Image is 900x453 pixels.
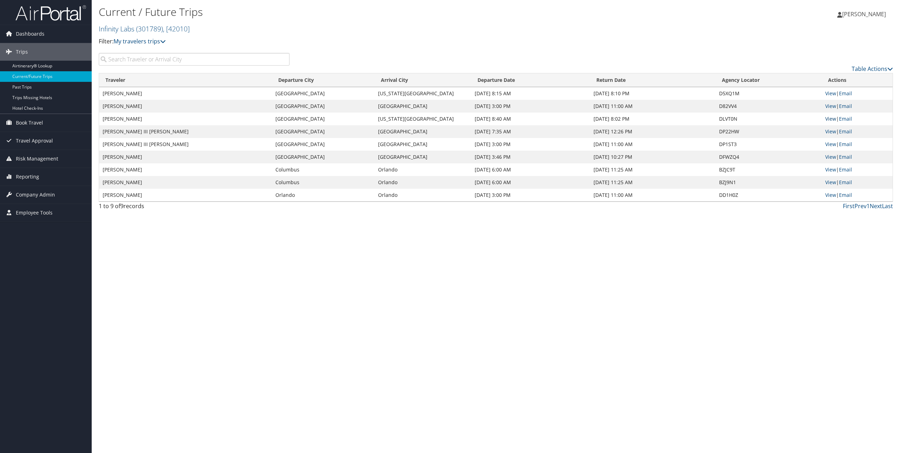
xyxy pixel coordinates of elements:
[716,163,822,176] td: BZJC9T
[825,153,836,160] a: View
[716,138,822,151] td: DP1ST3
[471,138,590,151] td: [DATE] 3:00 PM
[590,125,716,138] td: [DATE] 12:26 PM
[822,151,893,163] td: |
[99,53,290,66] input: Search Traveler or Arrival City
[99,163,272,176] td: [PERSON_NAME]
[839,115,852,122] a: Email
[375,73,471,87] th: Arrival City: activate to sort column ascending
[272,73,375,87] th: Departure City: activate to sort column ascending
[99,37,628,46] p: Filter:
[590,163,716,176] td: [DATE] 11:25 AM
[590,138,716,151] td: [DATE] 11:00 AM
[375,163,471,176] td: Orlando
[716,176,822,189] td: BZJ9N1
[375,100,471,113] td: [GEOGRAPHIC_DATA]
[471,125,590,138] td: [DATE] 7:35 AM
[825,103,836,109] a: View
[471,189,590,201] td: [DATE] 3:00 PM
[16,43,28,61] span: Trips
[375,189,471,201] td: Orlando
[590,100,716,113] td: [DATE] 11:00 AM
[99,24,190,34] a: Infinity Labs
[825,192,836,198] a: View
[16,204,53,222] span: Employee Tools
[16,25,44,43] span: Dashboards
[99,125,272,138] td: [PERSON_NAME] III [PERSON_NAME]
[99,5,628,19] h1: Current / Future Trips
[99,87,272,100] td: [PERSON_NAME]
[839,192,852,198] a: Email
[99,151,272,163] td: [PERSON_NAME]
[375,151,471,163] td: [GEOGRAPHIC_DATA]
[590,87,716,100] td: [DATE] 8:10 PM
[272,113,375,125] td: [GEOGRAPHIC_DATA]
[136,24,163,34] span: ( 301789 )
[99,100,272,113] td: [PERSON_NAME]
[272,176,375,189] td: Columbus
[852,65,893,73] a: Table Actions
[590,113,716,125] td: [DATE] 8:02 PM
[16,114,43,132] span: Book Travel
[825,141,836,147] a: View
[471,87,590,100] td: [DATE] 8:15 AM
[590,73,716,87] th: Return Date: activate to sort column ascending
[99,138,272,151] td: [PERSON_NAME] III [PERSON_NAME]
[272,138,375,151] td: [GEOGRAPHIC_DATA]
[163,24,190,34] span: , [ 42010 ]
[114,37,166,45] a: My travelers trips
[822,176,893,189] td: |
[822,113,893,125] td: |
[375,176,471,189] td: Orlando
[272,163,375,176] td: Columbus
[825,115,836,122] a: View
[272,87,375,100] td: [GEOGRAPHIC_DATA]
[822,163,893,176] td: |
[375,87,471,100] td: [US_STATE][GEOGRAPHIC_DATA]
[882,202,893,210] a: Last
[825,166,836,173] a: View
[471,151,590,163] td: [DATE] 3:46 PM
[375,125,471,138] td: [GEOGRAPHIC_DATA]
[870,202,882,210] a: Next
[716,189,822,201] td: DD1H0Z
[839,90,852,97] a: Email
[471,176,590,189] td: [DATE] 6:00 AM
[843,202,855,210] a: First
[842,10,886,18] span: [PERSON_NAME]
[590,176,716,189] td: [DATE] 11:25 AM
[839,153,852,160] a: Email
[837,4,893,25] a: [PERSON_NAME]
[716,87,822,100] td: D5XQ1M
[825,90,836,97] a: View
[839,141,852,147] a: Email
[471,100,590,113] td: [DATE] 3:00 PM
[839,103,852,109] a: Email
[99,189,272,201] td: [PERSON_NAME]
[272,125,375,138] td: [GEOGRAPHIC_DATA]
[16,5,86,21] img: airportal-logo.png
[16,132,53,150] span: Travel Approval
[590,189,716,201] td: [DATE] 11:00 AM
[272,151,375,163] td: [GEOGRAPHIC_DATA]
[822,87,893,100] td: |
[375,138,471,151] td: [GEOGRAPHIC_DATA]
[471,73,590,87] th: Departure Date: activate to sort column descending
[716,100,822,113] td: D82VV4
[272,189,375,201] td: Orlando
[716,151,822,163] td: DFWZQ4
[839,166,852,173] a: Email
[822,125,893,138] td: |
[822,138,893,151] td: |
[590,151,716,163] td: [DATE] 10:27 PM
[272,100,375,113] td: [GEOGRAPHIC_DATA]
[99,73,272,87] th: Traveler: activate to sort column ascending
[822,73,893,87] th: Actions
[866,202,870,210] a: 1
[716,73,822,87] th: Agency Locator: activate to sort column ascending
[471,163,590,176] td: [DATE] 6:00 AM
[855,202,866,210] a: Prev
[822,100,893,113] td: |
[99,113,272,125] td: [PERSON_NAME]
[839,128,852,135] a: Email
